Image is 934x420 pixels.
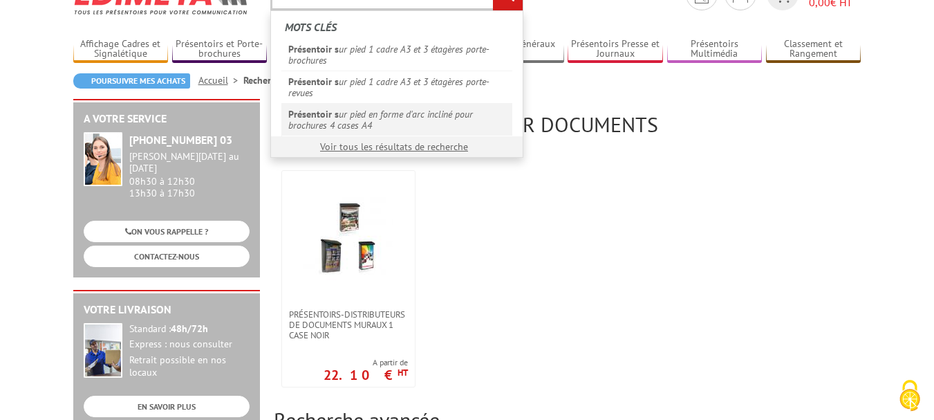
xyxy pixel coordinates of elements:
span: PRÉSENTOIRS-DISTRIBUTEURS DE DOCUMENTS MURAUX 1 CASE NOIR [289,309,408,340]
p: 22.10 € [324,371,408,379]
a: Présentoirs et Porte-brochures [172,38,268,61]
div: Rechercher un produit ou une référence... [270,10,523,158]
a: Affichage Cadres et Signalétique [73,38,169,61]
h2: Résultat pour : [274,113,861,136]
a: Présentoirs Presse et Journaux [568,38,663,61]
a: EN SAVOIR PLUS [84,396,250,417]
img: widget-service.jpg [84,132,122,186]
span: A partir de [324,357,408,368]
a: Voir tous les résultats de recherche [320,140,468,153]
a: Présentoir sur pied 1 cadre A3 et 3 étagères porte-revues [281,71,512,103]
em: Présentoir s [288,108,339,120]
img: Cookies (fenêtre modale) [893,378,927,413]
button: Cookies (fenêtre modale) [886,373,934,420]
a: PRÉSENTOIRS-DISTRIBUTEURS DE DOCUMENTS MURAUX 1 CASE NOIR [282,309,415,340]
strong: 48h/72h [171,322,208,335]
span: DISTRIBUTEUR DOCUMENTS [402,111,658,138]
a: ON VOUS RAPPELLE ? [84,221,250,242]
div: [PERSON_NAME][DATE] au [DATE] [129,151,250,174]
div: Express : nous consulter [129,338,250,351]
em: Présentoir s [288,43,339,55]
div: Retrait possible en nos locaux [129,354,250,379]
h2: A votre service [84,113,250,125]
a: Accueil [198,74,243,86]
a: CONTACTEZ-NOUS [84,246,250,267]
a: Poursuivre mes achats [73,73,190,89]
img: PRÉSENTOIRS-DISTRIBUTEURS DE DOCUMENTS MURAUX 1 CASE NOIR [303,192,393,282]
a: Présentoir sur pied 1 cadre A3 et 3 étagères porte-brochures [281,39,512,71]
a: Présentoir sur pied en forme d'arc incliné pour brochures 4 cases A4 [281,103,512,136]
span: Mots clés [285,20,337,34]
a: Présentoirs Multimédia [667,38,763,61]
h2: Votre livraison [84,304,250,316]
strong: [PHONE_NUMBER] 03 [129,133,232,147]
img: widget-livraison.jpg [84,323,122,378]
div: Standard : [129,323,250,336]
sup: HT [398,367,408,378]
a: Classement et Rangement [766,38,861,61]
li: Recherche avancée [243,73,322,87]
div: 08h30 à 12h30 13h30 à 17h30 [129,151,250,199]
em: Présentoir s [288,75,339,88]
